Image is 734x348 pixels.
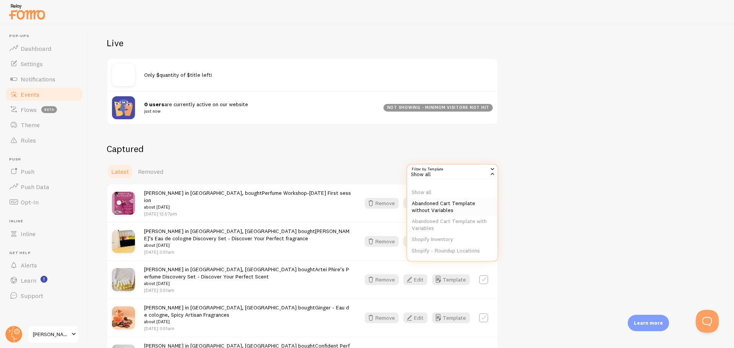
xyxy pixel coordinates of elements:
span: Removed [138,168,163,175]
p: Learn more [634,319,663,327]
button: Template [432,274,470,285]
button: Template [432,312,470,323]
p: [DATE] 3:51am [144,287,351,293]
span: Notifications [21,75,55,83]
img: 55_small.png [112,230,135,253]
div: Show all [406,164,498,179]
span: Rules [21,136,36,144]
span: [PERSON_NAME] [33,330,69,339]
button: Remove [365,236,399,247]
li: Shopify Inventory [407,234,497,245]
button: Edit [403,198,427,209]
a: Edit [403,198,432,209]
span: Dashboard [21,45,51,52]
a: Learn [5,273,83,288]
a: Edit [403,274,432,285]
span: Events [21,91,39,98]
span: Latest [111,168,129,175]
a: Perfume Workshop-[DATE] First session [144,189,351,204]
img: pageviews.png [112,96,135,119]
img: no_image.svg [112,63,135,86]
span: Pop-ups [9,34,83,39]
p: [DATE] 3:51am [144,249,351,255]
small: about [DATE] [144,280,351,287]
span: Push Data [21,183,49,191]
span: Support [21,292,43,299]
iframe: Help Scout Beacon - Open [696,310,719,333]
a: Push Data [5,179,83,194]
a: [PERSON_NAME]’s Eau de cologne Discovery Set - Discover Your Perfect fragrance [144,228,349,242]
a: Events [5,87,83,102]
span: beta [41,106,57,113]
img: To_print_catalog_small.png [112,192,135,215]
span: [PERSON_NAME] in [GEOGRAPHIC_DATA], [GEOGRAPHIC_DATA] bought [144,304,351,325]
span: Push [21,168,34,175]
p: [DATE] 12:57pm [144,210,351,217]
span: Settings [21,60,43,68]
span: [PERSON_NAME] in [GEOGRAPHIC_DATA], [GEOGRAPHIC_DATA] bought [144,266,351,287]
a: Edit [403,312,432,323]
span: Alerts [21,261,37,269]
span: Theme [21,121,40,129]
a: Latest [107,164,133,179]
span: Inline [9,219,83,224]
button: Edit [403,236,427,247]
a: Support [5,288,83,303]
a: Dashboard [5,41,83,56]
a: Flows beta [5,102,83,117]
a: Edit [403,236,432,247]
img: 47_52d95d88-668e-4dbf-b76f-4e569ba38dc6_small.png [112,306,135,329]
span: Learn [21,277,36,284]
a: Push [5,164,83,179]
span: Opt-In [21,198,39,206]
strong: 0 users [144,101,164,108]
button: Edit [403,312,427,323]
span: Inline [21,230,36,238]
h2: Live [107,37,498,49]
div: Learn more [628,315,669,331]
li: Shopify - Roundup Popular [407,256,497,268]
div: not showing - minimum visitors not hit [383,104,493,112]
svg: <p>Watch New Feature Tutorials!</p> [41,276,47,283]
span: Flows [21,106,37,113]
span: Only $quantity of $title left! [144,71,212,78]
button: Remove [365,198,399,209]
p: [DATE] 3:51am [144,325,351,332]
span: [PERSON_NAME] in [GEOGRAPHIC_DATA], [GEOGRAPHIC_DATA] bought [144,228,351,249]
button: Remove [365,274,399,285]
a: Settings [5,56,83,71]
span: Push [9,157,83,162]
span: are currently active on our website [144,101,374,115]
li: Abandoned Cart Template without Variables [407,198,497,216]
small: just now [144,108,374,115]
a: Notifications [5,71,83,87]
a: Rules [5,133,83,148]
li: Abandoned Cart Template with Variables [407,216,497,234]
span: Get Help [9,251,83,256]
a: Theme [5,117,83,133]
li: Show all [407,187,497,198]
a: Artei Phire’s Perfume Discovery Set - Discover Your Perfect Scent [144,266,349,280]
a: Ginger - Eau de cologne, Spicy Artisan Fragrances [144,304,349,318]
a: Removed [133,164,168,179]
a: [PERSON_NAME] [28,325,79,343]
small: about [DATE] [144,204,351,210]
li: Shopify - Roundup Locations [407,245,497,257]
small: about [DATE] [144,318,351,325]
a: Opt-In [5,194,83,210]
a: Alerts [5,257,83,273]
span: [PERSON_NAME] in [GEOGRAPHIC_DATA], bought [144,189,351,211]
button: Remove [365,312,399,323]
small: about [DATE] [144,242,351,249]
h2: Captured [107,143,498,155]
img: IMG_5613_small.jpg [112,268,135,291]
a: Inline [5,226,83,241]
img: fomo-relay-logo-orange.svg [8,2,46,21]
button: Edit [403,274,427,285]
